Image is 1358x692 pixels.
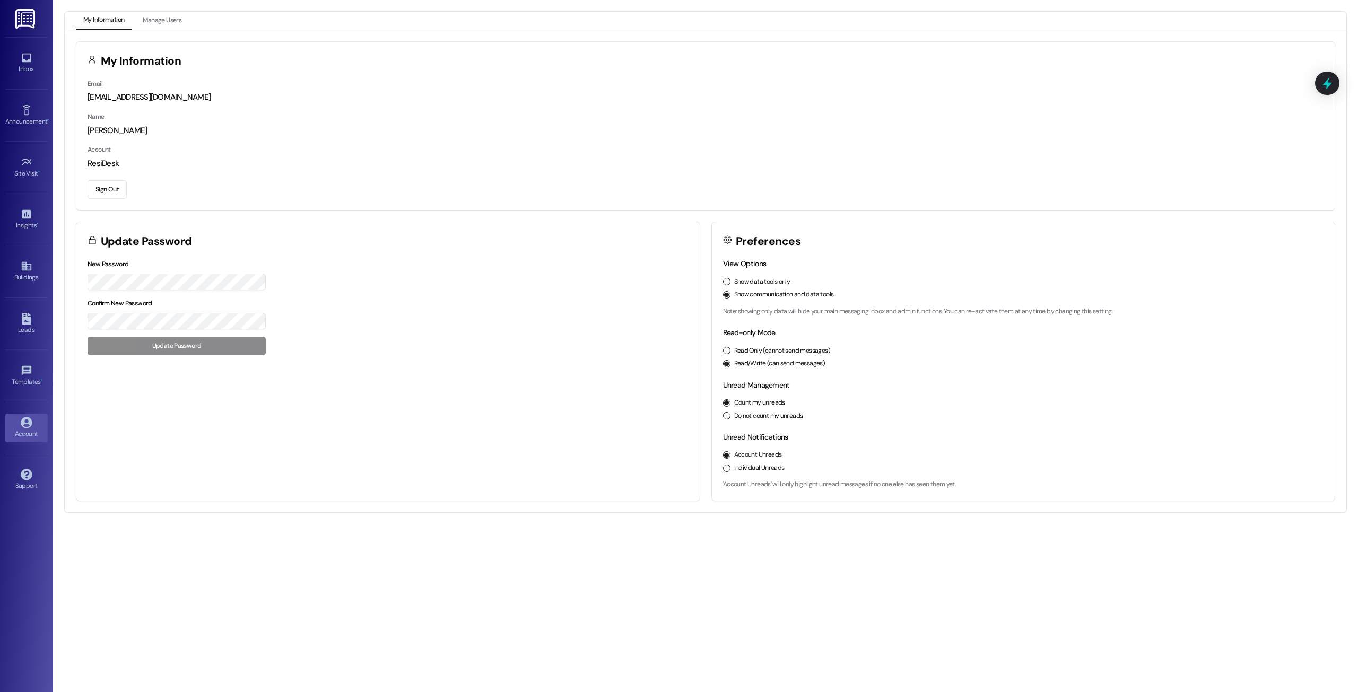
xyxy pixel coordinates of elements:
div: [EMAIL_ADDRESS][DOMAIN_NAME] [88,92,1324,103]
label: Individual Unreads [734,463,785,473]
a: Support [5,466,48,494]
a: Insights • [5,205,48,234]
label: Count my unreads [734,398,785,408]
span: • [38,168,40,176]
label: Read/Write (can send messages) [734,359,825,369]
span: • [37,220,38,227]
label: New Password [88,260,129,268]
label: Account [88,145,111,154]
label: Unread Management [723,380,790,390]
h3: Preferences [736,236,800,247]
h3: Update Password [101,236,192,247]
label: Read Only (cannot send messages) [734,346,830,356]
p: 'Account Unreads' will only highlight unread messages if no one else has seen them yet. [723,480,1324,489]
label: Show communication and data tools [734,290,834,300]
label: Account Unreads [734,450,782,460]
a: Leads [5,310,48,338]
img: ResiDesk Logo [15,9,37,29]
a: Account [5,414,48,442]
label: Read-only Mode [723,328,776,337]
label: Unread Notifications [723,432,788,442]
span: • [41,376,42,384]
h3: My Information [101,56,181,67]
div: [PERSON_NAME] [88,125,1324,136]
p: Note: showing only data will hide your main messaging inbox and admin functions. You can re-activ... [723,307,1324,317]
button: Sign Out [88,180,127,199]
button: My Information [76,12,132,30]
label: Confirm New Password [88,299,152,308]
label: Show data tools only [734,277,790,287]
a: Site Visit • [5,153,48,182]
a: Inbox [5,49,48,77]
label: Name [88,112,105,121]
button: Manage Users [135,12,189,30]
div: ResiDesk [88,158,1324,169]
a: Templates • [5,362,48,390]
span: • [47,116,49,124]
label: Do not count my unreads [734,411,803,421]
label: View Options [723,259,767,268]
a: Buildings [5,257,48,286]
label: Email [88,80,102,88]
